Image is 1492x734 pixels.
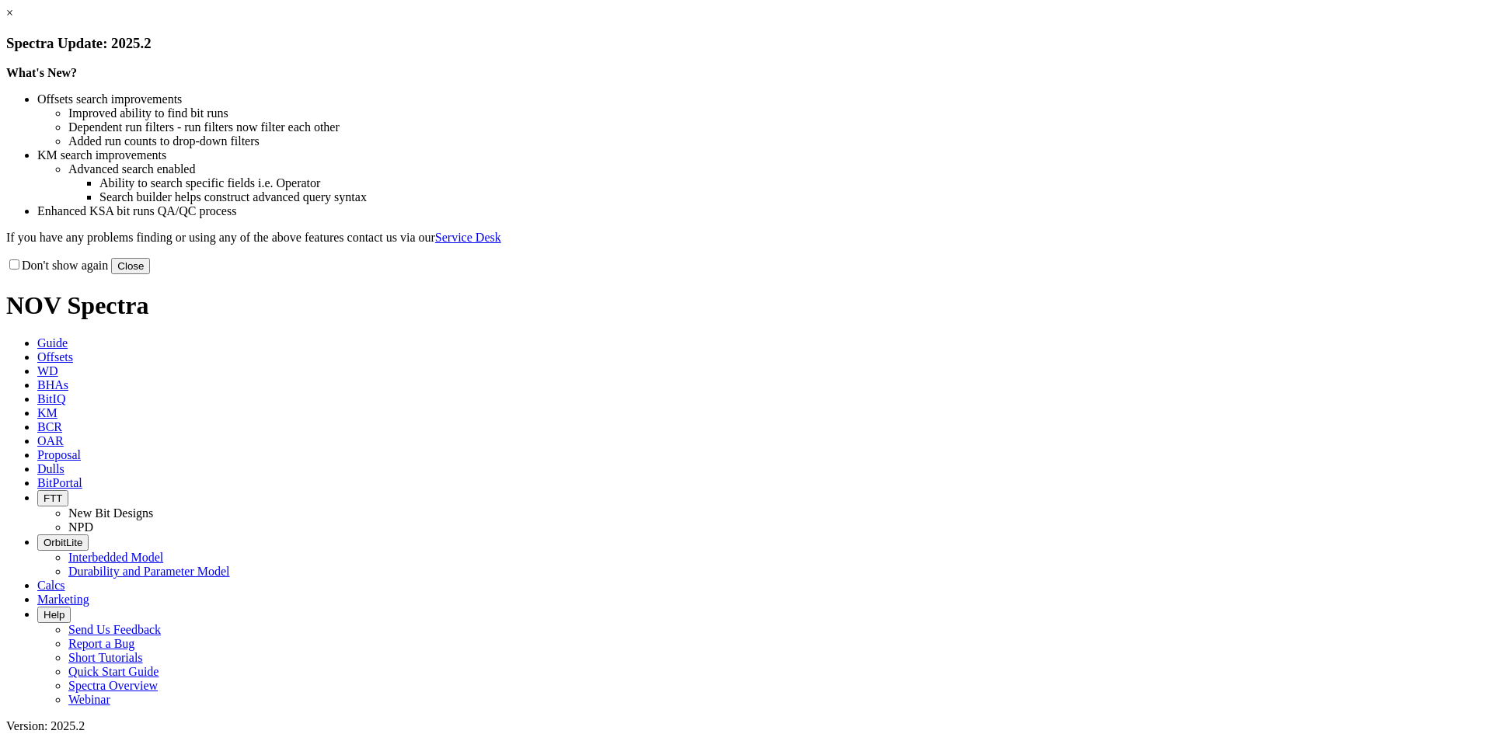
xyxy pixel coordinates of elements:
span: OrbitLite [44,537,82,548]
span: Proposal [37,448,81,461]
a: Quick Start Guide [68,665,159,678]
a: Webinar [68,693,110,706]
span: Marketing [37,593,89,606]
li: Search builder helps construct advanced query syntax [99,190,1486,204]
a: Send Us Feedback [68,623,161,636]
span: Calcs [37,579,65,592]
li: KM search improvements [37,148,1486,162]
strong: What's New? [6,66,77,79]
a: NPD [68,520,93,534]
a: Interbedded Model [68,551,163,564]
li: Enhanced KSA bit runs QA/QC process [37,204,1486,218]
li: Added run counts to drop-down filters [68,134,1486,148]
a: New Bit Designs [68,506,153,520]
span: BHAs [37,378,68,391]
li: Improved ability to find bit runs [68,106,1486,120]
a: Report a Bug [68,637,134,650]
label: Don't show again [6,259,108,272]
input: Don't show again [9,259,19,270]
li: Offsets search improvements [37,92,1486,106]
span: Dulls [37,462,64,475]
span: WD [37,364,58,377]
div: Version: 2025.2 [6,719,1486,733]
a: Service Desk [435,231,501,244]
button: Close [111,258,150,274]
span: Guide [37,336,68,350]
li: Advanced search enabled [68,162,1486,176]
span: Offsets [37,350,73,364]
h1: NOV Spectra [6,291,1486,320]
a: Spectra Overview [68,679,158,692]
span: FTT [44,492,62,504]
li: Dependent run filters - run filters now filter each other [68,120,1486,134]
span: KM [37,406,58,419]
li: Ability to search specific fields i.e. Operator [99,176,1486,190]
h3: Spectra Update: 2025.2 [6,35,1486,52]
span: BCR [37,420,62,433]
span: BitPortal [37,476,82,489]
p: If you have any problems finding or using any of the above features contact us via our [6,231,1486,245]
span: Help [44,609,64,621]
a: × [6,6,13,19]
span: OAR [37,434,64,447]
span: BitIQ [37,392,65,405]
a: Durability and Parameter Model [68,565,230,578]
a: Short Tutorials [68,651,143,664]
